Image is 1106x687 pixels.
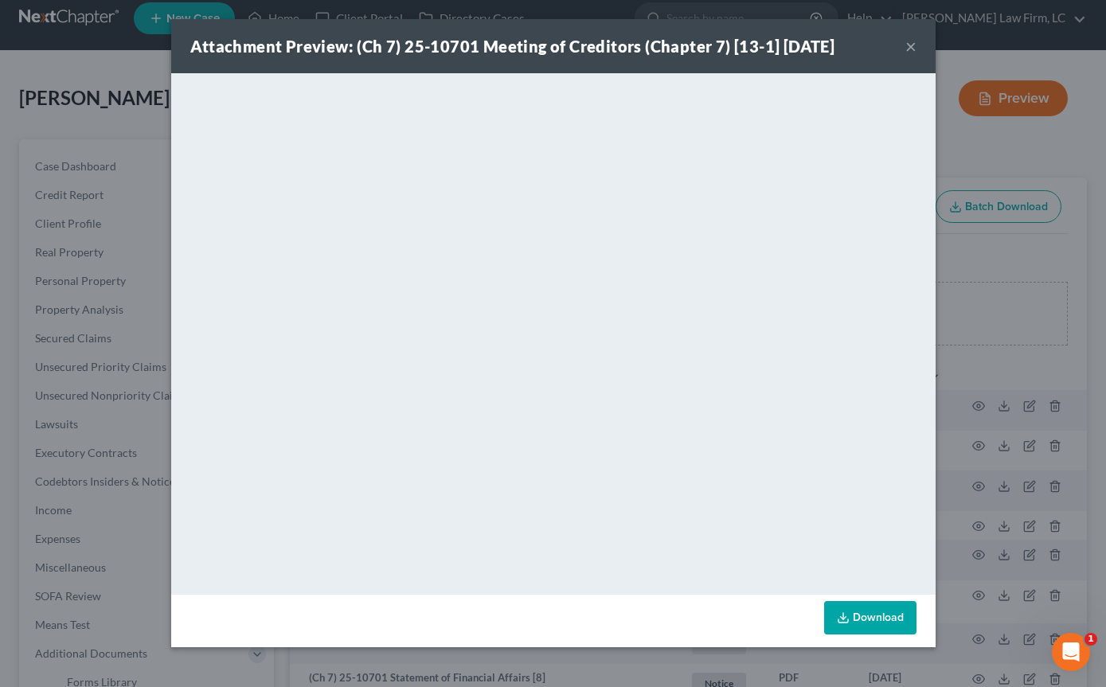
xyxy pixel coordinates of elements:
span: 1 [1085,633,1097,646]
button: × [905,37,916,56]
a: Download [824,601,916,634]
iframe: Intercom live chat [1052,633,1090,671]
iframe: <object ng-attr-data='[URL][DOMAIN_NAME]' type='application/pdf' width='100%' height='650px'></ob... [171,73,936,591]
strong: Attachment Preview: (Ch 7) 25-10701 Meeting of Creditors (Chapter 7) [13-1] [DATE] [190,37,835,56]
